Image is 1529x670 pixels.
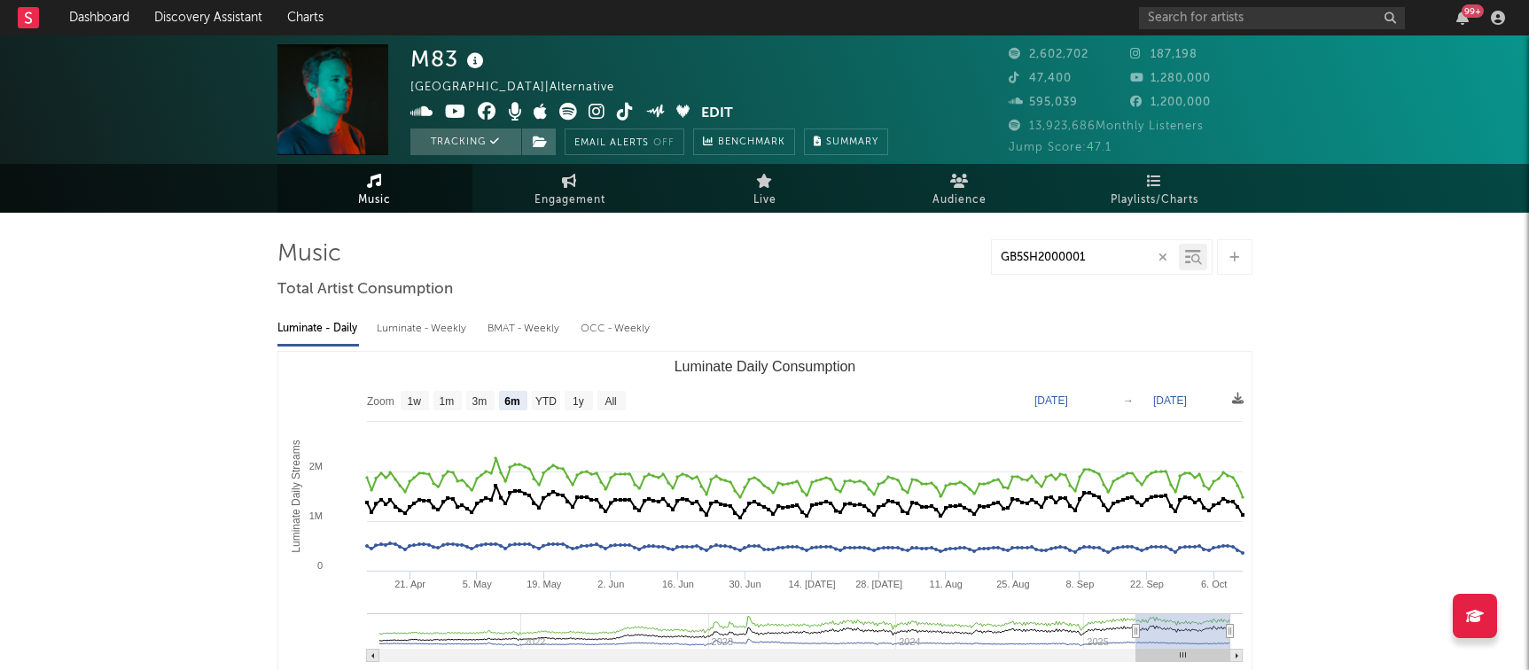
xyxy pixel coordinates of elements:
[1034,394,1068,407] text: [DATE]
[804,129,888,155] button: Summary
[1009,73,1072,84] span: 47,400
[1462,4,1484,18] div: 99 +
[308,510,322,521] text: 1M
[597,579,624,589] text: 2. Jun
[367,395,394,408] text: Zoom
[472,164,667,213] a: Engagement
[788,579,835,589] text: 14. [DATE]
[1057,164,1252,213] a: Playlists/Charts
[1009,49,1088,60] span: 2,602,702
[718,132,785,153] span: Benchmark
[862,164,1057,213] a: Audience
[1009,97,1078,108] span: 595,039
[488,314,563,344] div: BMAT - Weekly
[653,138,675,148] em: Off
[277,164,472,213] a: Music
[661,579,693,589] text: 16. Jun
[407,395,421,408] text: 1w
[1130,73,1211,84] span: 1,280,000
[1009,121,1204,132] span: 13,923,686 Monthly Listeners
[358,190,391,211] span: Music
[534,395,556,408] text: YTD
[581,314,651,344] div: OCC - Weekly
[1200,579,1226,589] text: 6. Oct
[1456,11,1469,25] button: 99+
[1153,394,1187,407] text: [DATE]
[693,129,795,155] a: Benchmark
[1130,579,1164,589] text: 22. Sep
[504,395,519,408] text: 6m
[277,279,453,300] span: Total Artist Consumption
[316,560,322,571] text: 0
[410,129,521,155] button: Tracking
[1130,49,1197,60] span: 187,198
[701,103,733,125] button: Edit
[534,190,605,211] span: Engagement
[1065,579,1094,589] text: 8. Sep
[410,77,635,98] div: [GEOGRAPHIC_DATA] | Alternative
[394,579,425,589] text: 21. Apr
[667,164,862,213] a: Live
[1139,7,1405,29] input: Search for artists
[826,137,878,147] span: Summary
[992,251,1179,265] input: Search by song name or URL
[1123,394,1134,407] text: →
[1111,190,1198,211] span: Playlists/Charts
[573,395,584,408] text: 1y
[932,190,987,211] span: Audience
[377,314,470,344] div: Luminate - Weekly
[729,579,761,589] text: 30. Jun
[1130,97,1211,108] span: 1,200,000
[289,440,301,552] text: Luminate Daily Streams
[929,579,962,589] text: 11. Aug
[855,579,902,589] text: 28. [DATE]
[527,579,562,589] text: 19. May
[472,395,487,408] text: 3m
[605,395,616,408] text: All
[996,579,1029,589] text: 25. Aug
[462,579,492,589] text: 5. May
[1009,142,1112,153] span: Jump Score: 47.1
[308,461,322,471] text: 2M
[410,44,488,74] div: M83
[753,190,776,211] span: Live
[674,359,855,374] text: Luminate Daily Consumption
[439,395,454,408] text: 1m
[565,129,684,155] button: Email AlertsOff
[277,314,359,344] div: Luminate - Daily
